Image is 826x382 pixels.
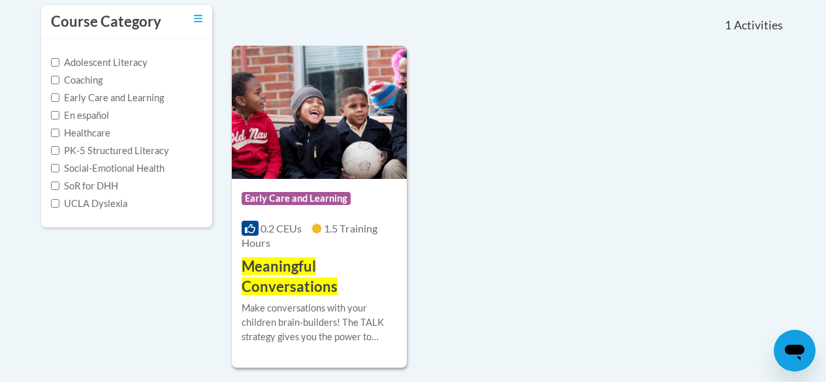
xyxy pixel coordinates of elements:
input: Checkbox for Options [51,146,59,155]
iframe: Button to launch messaging window [774,330,816,372]
input: Checkbox for Options [51,76,59,84]
label: UCLA Dyslexia [51,197,127,211]
input: Checkbox for Options [51,182,59,190]
label: PK-5 Structured Literacy [51,144,169,158]
input: Checkbox for Options [51,129,59,137]
span: Activities [734,18,783,33]
input: Checkbox for Options [51,58,59,67]
span: 0.2 CEUs [261,222,302,234]
input: Checkbox for Options [51,164,59,172]
h3: Course Category [51,12,161,32]
input: Checkbox for Options [51,199,59,208]
label: Adolescent Literacy [51,56,148,70]
a: Toggle collapse [194,12,202,26]
span: Meaningful Conversations [242,257,338,295]
span: Early Care and Learning [242,192,351,205]
a: Course LogoEarly Care and Learning0.2 CEUs1.5 Training Hours Meaningful ConversationsMake convers... [232,46,407,367]
input: Checkbox for Options [51,93,59,102]
label: Social-Emotional Health [51,161,165,176]
label: Coaching [51,73,103,88]
label: Healthcare [51,126,110,140]
img: Course Logo [232,46,407,179]
label: SoR for DHH [51,179,118,193]
label: Early Care and Learning [51,91,164,105]
input: Checkbox for Options [51,111,59,119]
div: Make conversations with your children brain-builders! The TALK strategy gives you the power to en... [242,301,397,344]
label: En español [51,108,109,123]
span: 1 [725,18,731,33]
